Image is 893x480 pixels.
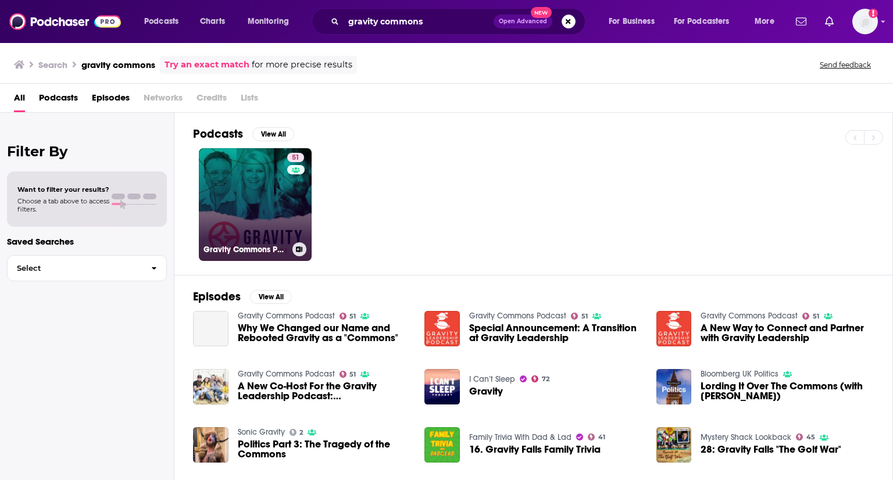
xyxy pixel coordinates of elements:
[238,381,411,401] a: A New Co-Host For the Gravity Leadership Podcast: Christy Penley
[424,311,460,346] img: Special Announcement: A Transition at Gravity Leadership
[193,289,292,304] a: EpisodesView All
[38,59,67,70] h3: Search
[92,88,130,112] a: Episodes
[424,369,460,404] img: Gravity
[791,12,811,31] a: Show notifications dropdown
[193,369,228,404] img: A New Co-Host For the Gravity Leadership Podcast: Christy Penley
[656,427,692,463] img: 28: Gravity Falls "The Golf War"
[656,369,692,404] img: Lording It Over The Commons (with Baroness Kennedy)
[701,445,841,454] a: 28: Gravity Falls "The Golf War"
[238,369,335,379] a: Gravity Commons Podcast
[238,311,335,321] a: Gravity Commons Podcast
[869,9,878,18] svg: Add a profile image
[469,311,566,321] a: Gravity Commons Podcast
[252,127,294,141] button: View All
[852,9,878,34] span: Logged in as Lydia_Gustafson
[193,427,228,463] img: Politics Part 3: The Tragedy of the Commons
[144,88,183,112] span: Networks
[165,58,249,71] a: Try an exact match
[238,323,411,343] a: Why We Changed our Name and Rebooted Gravity as a "Commons"
[238,439,411,459] a: Politics Part 3: The Tragedy of the Commons
[252,58,352,71] span: for more precise results
[193,311,228,346] a: Why We Changed our Name and Rebooted Gravity as a "Commons"
[816,60,874,70] button: Send feedback
[200,13,225,30] span: Charts
[581,314,588,319] span: 51
[344,12,494,31] input: Search podcasts, credits, & more...
[499,19,547,24] span: Open Advanced
[666,12,746,31] button: open menu
[17,185,109,194] span: Want to filter your results?
[531,375,549,382] a: 72
[349,372,356,377] span: 51
[197,88,227,112] span: Credits
[248,13,289,30] span: Monitoring
[290,429,303,436] a: 2
[701,432,791,442] a: Mystery Shack Lookback
[701,311,798,321] a: Gravity Commons Podcast
[813,314,819,319] span: 51
[531,7,552,18] span: New
[250,290,292,304] button: View All
[469,374,515,384] a: I Can’t Sleep
[193,289,241,304] h2: Episodes
[240,12,304,31] button: open menu
[598,435,605,440] span: 41
[299,430,303,435] span: 2
[755,13,774,30] span: More
[340,371,356,378] a: 51
[203,245,288,255] h3: Gravity Commons Podcast
[7,143,167,160] h2: Filter By
[656,311,692,346] img: A New Way to Connect and Partner with Gravity Leadership
[609,13,655,30] span: For Business
[494,15,552,28] button: Open AdvancedNew
[287,153,304,162] a: 51
[9,10,121,33] img: Podchaser - Follow, Share and Rate Podcasts
[796,434,815,440] a: 45
[571,313,588,320] a: 51
[601,12,669,31] button: open menu
[469,323,642,343] a: Special Announcement: A Transition at Gravity Leadership
[7,255,167,281] button: Select
[802,313,819,320] a: 51
[588,434,605,440] a: 41
[81,59,155,70] h3: gravity commons
[469,432,571,442] a: Family Trivia With Dad & Lad
[14,88,25,112] a: All
[39,88,78,112] a: Podcasts
[542,377,549,382] span: 72
[136,12,194,31] button: open menu
[424,427,460,463] img: 16. Gravity Falls Family Trivia
[8,264,142,272] span: Select
[292,152,299,164] span: 51
[469,445,601,454] a: 16. Gravity Falls Family Trivia
[241,88,258,112] span: Lists
[193,127,294,141] a: PodcastsView All
[820,12,838,31] a: Show notifications dropdown
[17,197,109,213] span: Choose a tab above to access filters.
[701,323,874,343] a: A New Way to Connect and Partner with Gravity Leadership
[192,12,232,31] a: Charts
[701,381,874,401] a: Lording It Over The Commons (with Baroness Kennedy)
[340,313,356,320] a: 51
[746,12,789,31] button: open menu
[806,435,815,440] span: 45
[144,13,178,30] span: Podcasts
[674,13,730,30] span: For Podcasters
[852,9,878,34] img: User Profile
[852,9,878,34] button: Show profile menu
[193,127,243,141] h2: Podcasts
